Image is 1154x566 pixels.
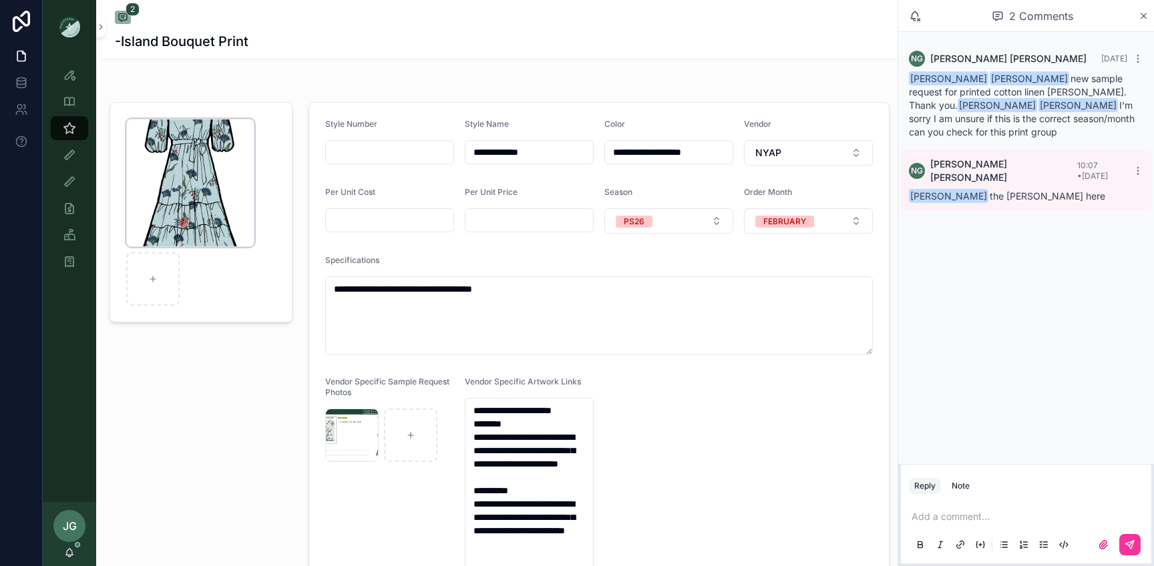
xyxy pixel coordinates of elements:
[909,478,941,494] button: Reply
[325,376,449,397] span: Vendor Specific Sample Request Photos
[744,140,873,166] button: Select Button
[604,187,632,197] span: Season
[909,189,988,203] span: [PERSON_NAME]
[930,52,1087,65] span: [PERSON_NAME] [PERSON_NAME]
[744,187,792,197] span: Order Month
[126,3,140,16] span: 2
[946,478,975,494] button: Note
[465,376,581,386] span: Vendor Specific Artwork Links
[59,16,80,37] img: App logo
[990,71,1069,85] span: [PERSON_NAME]
[1101,53,1127,63] span: [DATE]
[909,73,1135,137] span: new sample request for printed cotton linen [PERSON_NAME]. Thank you. I'm sorry I am unsure if th...
[604,208,733,234] button: Select Button
[604,119,625,129] span: Color
[43,53,96,291] div: scrollable content
[115,11,131,27] button: 2
[930,158,1077,184] span: [PERSON_NAME] [PERSON_NAME]
[465,187,518,197] span: Per Unit Price
[325,255,379,265] span: Specifications
[958,98,1037,112] span: [PERSON_NAME]
[909,190,1105,202] span: the [PERSON_NAME] here
[911,53,923,64] span: NG
[624,216,644,228] div: PS26
[325,119,377,129] span: Style Number
[909,71,988,85] span: [PERSON_NAME]
[952,481,970,491] div: Note
[1009,8,1073,24] span: 2 Comments
[755,146,781,160] span: NYAP
[744,119,771,129] span: Vendor
[325,187,375,197] span: Per Unit Cost
[465,119,509,129] span: Style Name
[1077,160,1108,181] span: 10:07 • [DATE]
[911,166,923,176] span: NG
[763,216,806,228] div: FEBRUARY
[744,208,873,234] button: Select Button
[63,518,77,534] span: JG
[1038,98,1118,112] span: [PERSON_NAME]
[115,32,248,51] h1: -Island Bouquet Print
